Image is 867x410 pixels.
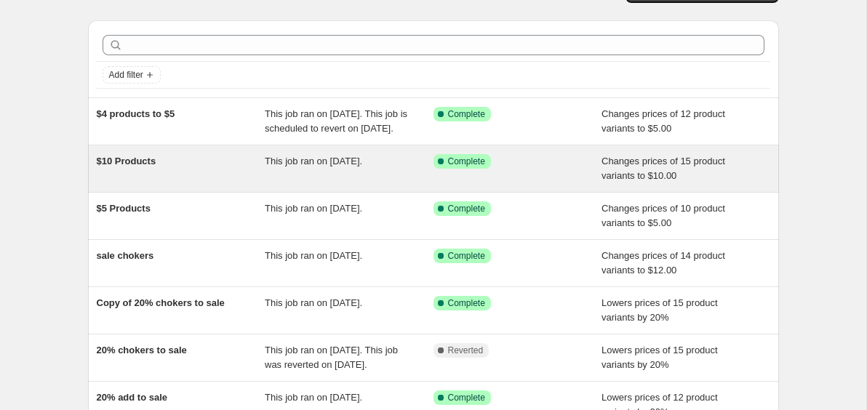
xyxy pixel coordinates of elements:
[97,108,175,119] span: $4 products to $5
[265,203,362,214] span: This job ran on [DATE].
[602,156,725,181] span: Changes prices of 15 product variants to $10.00
[97,250,154,261] span: sale chokers
[265,392,362,403] span: This job ran on [DATE].
[448,203,485,214] span: Complete
[265,297,362,308] span: This job ran on [DATE].
[448,156,485,167] span: Complete
[448,345,484,356] span: Reverted
[602,108,725,134] span: Changes prices of 12 product variants to $5.00
[448,392,485,403] span: Complete
[448,297,485,309] span: Complete
[97,345,187,355] span: 20% chokers to sale
[103,66,161,84] button: Add filter
[109,69,143,81] span: Add filter
[602,345,718,370] span: Lowers prices of 15 product variants by 20%
[448,250,485,262] span: Complete
[97,203,151,214] span: $5 Products
[97,156,156,166] span: $10 Products
[97,392,168,403] span: 20% add to sale
[602,203,725,228] span: Changes prices of 10 product variants to $5.00
[602,297,718,323] span: Lowers prices of 15 product variants by 20%
[265,108,407,134] span: This job ran on [DATE]. This job is scheduled to revert on [DATE].
[265,156,362,166] span: This job ran on [DATE].
[97,297,225,308] span: Copy of 20% chokers to sale
[265,345,398,370] span: This job ran on [DATE]. This job was reverted on [DATE].
[265,250,362,261] span: This job ran on [DATE].
[602,250,725,276] span: Changes prices of 14 product variants to $12.00
[448,108,485,120] span: Complete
